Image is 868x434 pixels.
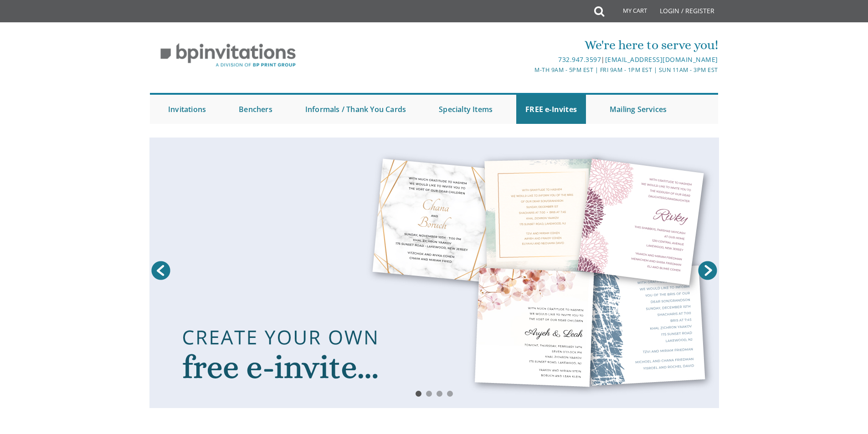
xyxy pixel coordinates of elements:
[558,55,601,64] a: 732.947.3597
[340,36,718,54] div: We're here to serve you!
[601,95,676,124] a: Mailing Services
[605,55,718,64] a: [EMAIL_ADDRESS][DOMAIN_NAME]
[150,36,306,74] img: BP Invitation Loft
[430,95,502,124] a: Specialty Items
[296,95,415,124] a: Informals / Thank You Cards
[230,95,282,124] a: Benchers
[149,259,172,282] a: Prev
[516,95,586,124] a: FREE e-Invites
[340,54,718,65] div: |
[159,95,215,124] a: Invitations
[603,1,653,24] a: My Cart
[696,259,719,282] a: Next
[340,65,718,75] div: M-Th 9am - 5pm EST | Fri 9am - 1pm EST | Sun 11am - 3pm EST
